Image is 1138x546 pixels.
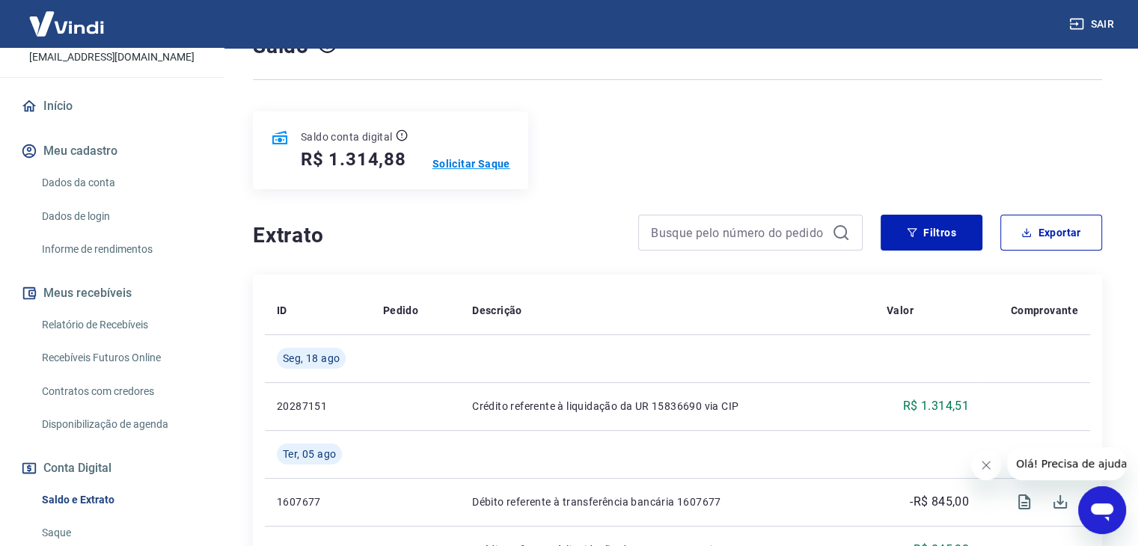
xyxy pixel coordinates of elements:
h5: R$ 1.314,88 [301,147,406,171]
p: -R$ 845,00 [910,493,969,511]
span: Visualizar [1006,484,1042,520]
iframe: Botão para abrir a janela de mensagens [1078,486,1126,534]
p: Saldo conta digital [301,129,393,144]
p: Débito referente à transferência bancária 1607677 [472,494,863,509]
a: Saldo e Extrato [36,485,206,515]
h4: Extrato [253,221,620,251]
button: Meus recebíveis [18,277,206,310]
span: Ter, 05 ago [283,447,336,461]
a: Solicitar Saque [432,156,510,171]
a: Informe de rendimentos [36,234,206,265]
span: Olá! Precisa de ajuda? [9,10,126,22]
p: Pedido [383,303,418,318]
button: Conta Digital [18,452,206,485]
button: Meu cadastro [18,135,206,168]
span: Seg, 18 ago [283,351,340,366]
p: Descrição [472,303,522,318]
input: Busque pelo número do pedido [651,221,826,244]
p: R$ 1.314,51 [903,397,969,415]
img: Vindi [18,1,115,46]
a: Disponibilização de agenda [36,409,206,440]
p: Valor [887,303,914,318]
p: 20287151 [277,399,359,414]
a: Dados da conta [36,168,206,198]
a: Dados de login [36,201,206,232]
span: Download [1042,484,1078,520]
iframe: Fechar mensagem [971,450,1001,480]
a: Relatório de Recebíveis [36,310,206,340]
a: Início [18,90,206,123]
iframe: Mensagem da empresa [1007,447,1126,480]
button: Exportar [1000,215,1102,251]
p: Comprovante [1011,303,1078,318]
p: Crédito referente à liquidação da UR 15836690 via CIP [472,399,863,414]
button: Sair [1066,10,1120,38]
a: Recebíveis Futuros Online [36,343,206,373]
p: [EMAIL_ADDRESS][DOMAIN_NAME] [29,49,195,65]
p: ID [277,303,287,318]
button: Filtros [881,215,982,251]
p: 1607677 [277,494,359,509]
a: Contratos com credores [36,376,206,407]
